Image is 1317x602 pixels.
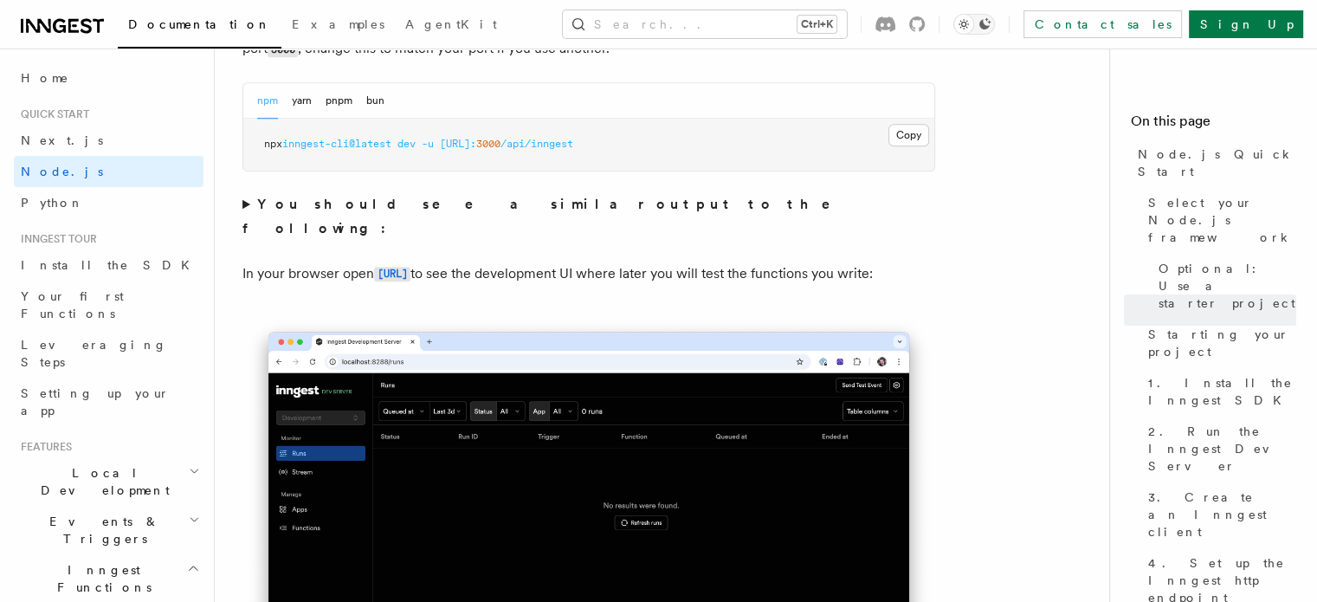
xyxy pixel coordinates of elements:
strong: You should see a similar output to the following: [242,196,855,236]
h4: On this page [1131,111,1296,139]
span: Python [21,196,84,210]
span: Your first Functions [21,289,124,320]
span: Events & Triggers [14,513,189,547]
button: Search...Ctrl+K [563,10,847,38]
span: Documentation [128,17,271,31]
span: Examples [292,17,384,31]
span: Install the SDK [21,258,200,272]
span: Home [21,69,69,87]
span: Inngest tour [14,232,97,246]
span: npx [264,138,282,150]
a: Python [14,187,203,218]
span: Inngest Functions [14,561,187,596]
span: Local Development [14,464,189,499]
summary: You should see a similar output to the following: [242,192,935,241]
a: Node.js [14,156,203,187]
a: Setting up your app [14,378,203,426]
button: bun [366,83,384,119]
a: Your first Functions [14,281,203,329]
button: pnpm [326,83,352,119]
span: Node.js [21,165,103,178]
a: Select your Node.js framework [1141,187,1296,253]
a: 3. Create an Inngest client [1141,482,1296,547]
span: Starting your project [1148,326,1296,360]
button: Toggle dark mode [953,14,995,35]
span: Features [14,440,72,454]
a: 2. Run the Inngest Dev Server [1141,416,1296,482]
span: -u [422,138,434,150]
a: Examples [281,5,395,47]
span: 1. Install the Inngest SDK [1148,374,1296,409]
button: npm [257,83,278,119]
a: Documentation [118,5,281,49]
a: Install the SDK [14,249,203,281]
span: Next.js [21,133,103,147]
a: Home [14,62,203,94]
span: Leveraging Steps [21,338,167,369]
span: Quick start [14,107,89,121]
span: /api/inngest [500,138,573,150]
button: Local Development [14,457,203,506]
span: dev [397,138,416,150]
a: Sign Up [1189,10,1303,38]
kbd: Ctrl+K [797,16,836,33]
span: Setting up your app [21,386,170,418]
a: Contact sales [1023,10,1182,38]
span: AgentKit [405,17,497,31]
a: [URL] [374,265,410,282]
span: inngest-cli@latest [282,138,391,150]
span: Node.js Quick Start [1138,146,1296,180]
a: AgentKit [395,5,507,47]
a: Next.js [14,125,203,156]
a: 1. Install the Inngest SDK [1141,367,1296,416]
a: Node.js Quick Start [1131,139,1296,187]
span: [URL]: [440,138,476,150]
a: Leveraging Steps [14,329,203,378]
code: 3000 [268,42,298,57]
span: 3. Create an Inngest client [1148,489,1296,541]
p: In your browser open to see the development UI where later you will test the functions you write: [242,262,935,287]
code: [URL] [374,267,410,282]
button: yarn [292,83,312,119]
span: 3000 [476,138,500,150]
span: Select your Node.js framework [1148,194,1296,246]
button: Copy [888,124,929,146]
a: Starting your project [1141,319,1296,367]
button: Events & Triggers [14,506,203,554]
span: Optional: Use a starter project [1159,260,1296,312]
span: 2. Run the Inngest Dev Server [1148,423,1296,475]
a: Optional: Use a starter project [1152,253,1296,319]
